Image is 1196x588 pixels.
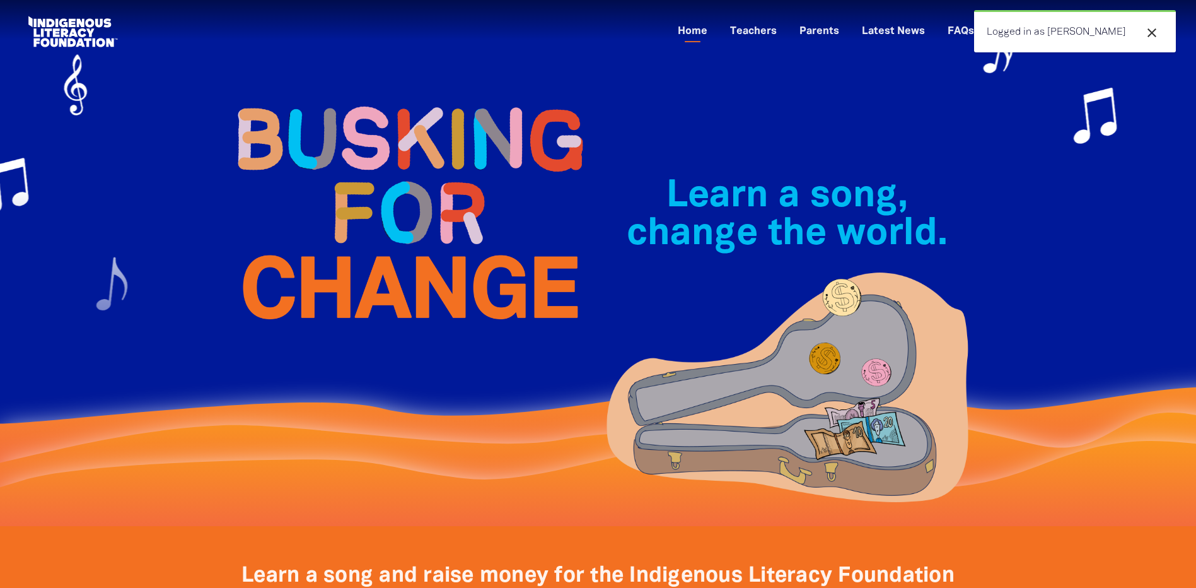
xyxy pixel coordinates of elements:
[974,10,1176,52] div: Logged in as [PERSON_NAME]
[723,21,784,42] a: Teachers
[792,21,847,42] a: Parents
[854,21,932,42] a: Latest News
[1144,25,1159,40] i: close
[940,21,982,42] a: FAQs
[670,21,715,42] a: Home
[241,567,955,586] span: Learn a song and raise money for the Indigenous Literacy Foundation
[627,179,948,252] span: Learn a song, change the world.
[1141,25,1163,41] button: close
